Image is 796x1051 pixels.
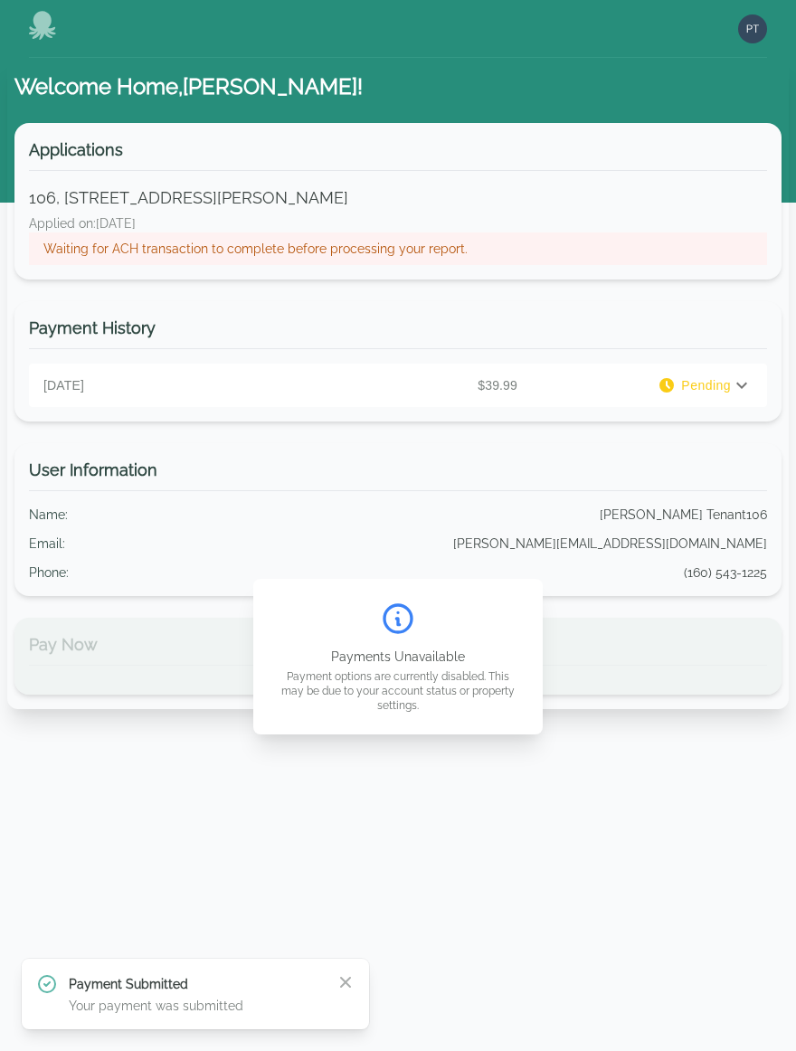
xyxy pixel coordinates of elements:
[43,376,284,394] p: [DATE]
[29,506,68,524] div: Name :
[29,535,65,553] div: Email :
[29,458,767,491] h3: User Information
[284,376,525,394] p: $39.99
[29,364,767,407] div: [DATE]$39.99Pending
[69,975,322,993] p: Payment Submitted
[453,535,767,553] div: [PERSON_NAME][EMAIL_ADDRESS][DOMAIN_NAME]
[43,240,753,258] p: Waiting for ACH transaction to complete before processing your report.
[275,669,521,713] p: Payment options are currently disabled. This may be due to your account status or property settings.
[29,214,740,232] p: Applied on: [DATE]
[29,137,767,171] h3: Applications
[14,72,782,101] h1: Welcome Home, [PERSON_NAME] !
[29,185,740,211] p: 106, [STREET_ADDRESS][PERSON_NAME]
[600,506,767,524] div: [PERSON_NAME] Tenant106
[684,563,767,582] div: (160) 543-1225
[69,997,322,1015] p: Your payment was submitted
[275,648,521,666] p: Payments Unavailable
[29,316,767,349] h3: Payment History
[681,376,731,394] span: Pending
[29,563,69,582] div: Phone :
